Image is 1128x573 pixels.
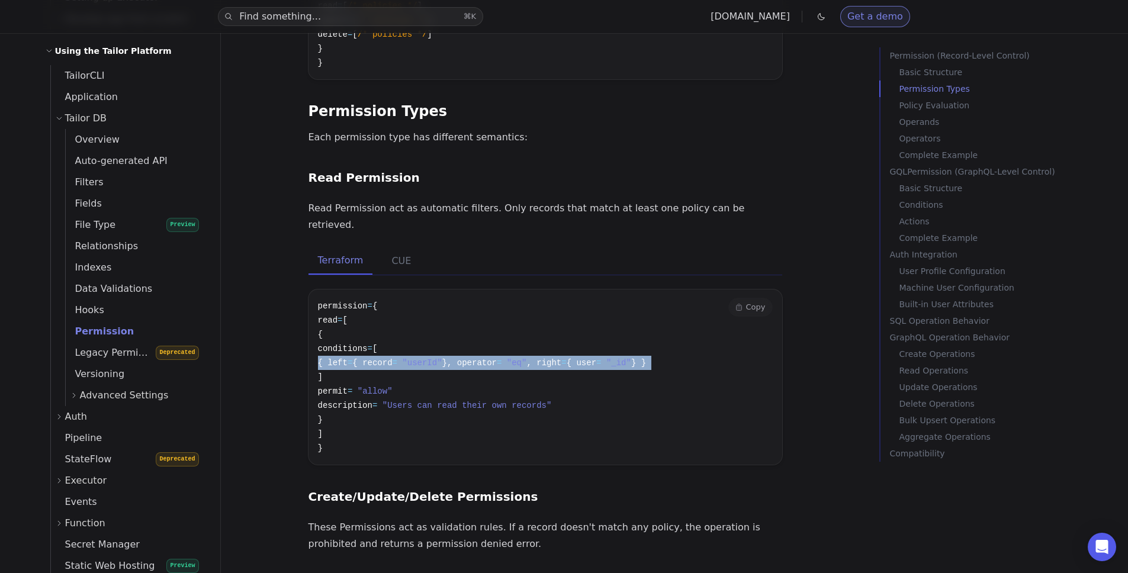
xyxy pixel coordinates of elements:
[899,346,1092,362] a: Create Operations
[318,344,368,353] span: conditions
[66,198,102,209] span: Fields
[66,262,112,273] span: Indexes
[66,193,206,214] a: Fields
[66,321,206,342] a: Permission
[66,342,206,363] a: Legacy PermissionDeprecated
[899,379,1092,395] p: Update Operations
[51,560,155,571] span: Static Web Hosting
[711,11,790,22] a: [DOMAIN_NAME]
[156,346,198,360] span: Deprecated
[66,150,206,172] a: Auto-generated API
[348,30,352,39] span: =
[318,58,323,67] span: }
[899,213,1092,230] a: Actions
[890,329,1092,346] p: GraphQL Operation Behavior
[318,415,323,424] span: }
[358,30,428,39] span: /* policies */
[372,301,377,311] span: {
[596,358,601,368] span: =
[51,534,206,555] a: Secret Manager
[166,218,198,232] span: Preview
[51,86,206,108] a: Application
[890,313,1092,329] p: SQL Operation Behavior
[66,326,134,337] span: Permission
[899,362,1092,379] p: Read Operations
[51,65,206,86] a: TailorCLI
[899,81,1092,97] a: Permission Types
[890,47,1092,64] a: Permission (Record-Level Control)
[899,263,1092,279] a: User Profile Configuration
[899,97,1092,114] p: Policy Evaluation
[890,445,1092,462] a: Compatibility
[66,219,116,230] span: File Type
[567,358,596,368] span: { user
[343,316,348,325] span: [
[427,30,432,39] span: ]
[899,230,1092,246] a: Complete Example
[318,30,348,39] span: delete
[65,515,105,532] span: Function
[899,395,1092,412] a: Delete Operations
[66,368,125,379] span: Versioning
[402,358,442,368] span: "userId"
[890,163,1092,180] a: GQLPermission (GraphQL-Level Control)
[66,283,153,294] span: Data Validations
[308,169,782,186] h4: Read Permission
[65,472,107,489] span: Executor
[65,110,107,127] span: Tailor DB
[352,358,392,368] span: { record
[308,247,373,275] button: Terraform
[51,449,206,470] a: StateFlowDeprecated
[393,358,397,368] span: =
[66,240,139,252] span: Relationships
[80,387,169,404] span: Advanced Settings
[899,180,1092,197] a: Basic Structure
[55,44,172,58] h2: Using the Tailor Platform
[65,408,88,425] span: Auth
[318,358,348,368] span: { left
[318,401,372,410] span: description
[899,64,1092,81] a: Basic Structure
[899,296,1092,313] a: Built-in User Attributes
[899,412,1092,429] p: Bulk Upsert Operations
[368,344,372,353] span: =
[899,429,1092,445] a: Aggregate Operations
[66,155,168,166] span: Auto-generated API
[507,358,527,368] span: "eq"
[308,200,782,233] p: Read Permission act as automatic filters. Only records that match at least one policy can be retr...
[66,134,120,145] span: Overview
[358,387,393,396] span: "allow"
[561,358,566,368] span: =
[66,300,206,321] a: Hooks
[51,91,118,102] span: Application
[348,387,352,396] span: =
[814,9,828,24] button: Toggle dark mode
[631,358,646,368] span: } }
[66,347,163,358] span: Legacy Permission
[308,103,448,120] a: Permission Types
[840,6,910,27] a: Get a demo
[890,246,1092,263] p: Auth Integration
[66,304,104,316] span: Hooks
[383,401,552,410] span: "Users can read their own records"
[318,301,368,311] span: permission
[66,172,206,193] a: Filters
[66,363,206,385] a: Versioning
[318,372,323,382] span: ]
[66,176,104,188] span: Filters
[218,7,483,26] button: Find something...⌘K
[382,247,420,275] button: CUE
[606,358,631,368] span: "_id"
[899,197,1092,213] p: Conditions
[471,12,477,21] kbd: K
[51,496,97,507] span: Events
[899,279,1092,296] a: Machine User Configuration
[66,236,206,257] a: Relationships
